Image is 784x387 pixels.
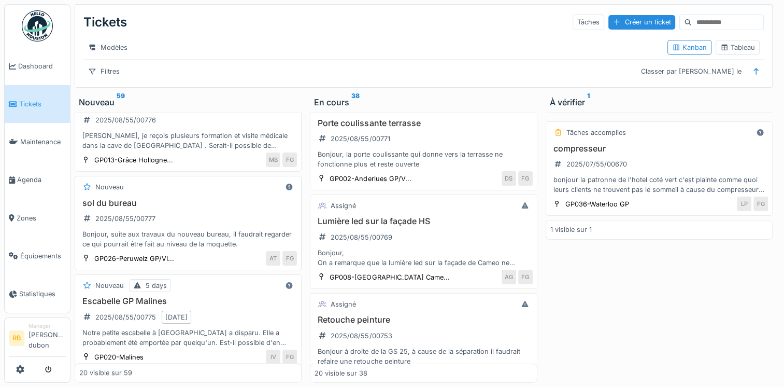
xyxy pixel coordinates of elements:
[282,251,297,266] div: FG
[28,322,66,354] li: [PERSON_NAME] dubon
[565,199,629,209] div: GP036-Waterloo GP
[315,368,367,378] div: 20 visible sur 38
[550,144,768,154] h3: compresseur
[550,175,768,195] div: bonjour la patronne de l'hotel coté vert c'est plainte comme quoi leurs clients ne trouvent pas l...
[502,270,516,284] div: AG
[266,350,280,364] div: IV
[331,331,392,341] div: 2025/08/55/00753
[83,9,127,36] div: Tickets
[314,96,533,108] div: En cours
[9,322,66,357] a: RB Manager[PERSON_NAME] dubon
[79,296,297,306] h3: Escabelle GP Malines
[315,118,532,128] h3: Porte coulissante terrasse
[95,214,155,224] div: 2025/08/55/00777
[94,155,173,165] div: GP013-Grâce Hollogne...
[672,43,707,52] div: Kanban
[266,153,280,167] div: MB
[518,171,533,186] div: FG
[753,197,768,211] div: FG
[79,368,132,378] div: 20 visible sur 59
[17,213,66,223] span: Zones
[282,350,297,364] div: FG
[566,159,627,169] div: 2025/07/55/00670
[5,47,70,85] a: Dashboard
[83,64,124,79] div: Filtres
[608,15,675,29] div: Créer un ticket
[315,315,532,325] h3: Retouche peinture
[5,85,70,123] a: Tickets
[331,232,392,242] div: 2025/08/55/00769
[282,153,297,167] div: FG
[315,149,532,169] div: Bonjour, la porte coulissante qui donne vers la terrasse ne fonctionne plus et reste ouverte
[117,96,125,108] sup: 59
[20,137,66,147] span: Maintenance
[315,347,532,366] div: Bonjour à droite de la GS 25, à cause de la séparation il faudrait refaire une retouche peinture
[351,96,360,108] sup: 38
[17,175,66,185] span: Agenda
[550,96,768,108] div: À vérifier
[18,61,66,71] span: Dashboard
[737,197,751,211] div: LP
[331,134,390,144] div: 2025/08/55/00771
[566,128,626,137] div: Tâches accomplies
[550,225,592,234] div: 1 visible sur 1
[330,174,411,184] div: GP002-Anderlues GP/V...
[20,251,66,261] span: Équipements
[165,312,188,322] div: [DATE]
[315,248,532,268] div: Bonjour, On a remarque que la lumière led sur la façade de Cameo ne fonctionne plus. Pouvez vous,...
[331,201,356,211] div: Assigné
[720,43,755,52] div: Tableau
[79,131,297,150] div: [PERSON_NAME], je reçois plusieurs formation et visite médicale dans la cave de [GEOGRAPHIC_DATA]...
[5,237,70,275] a: Équipements
[95,312,156,322] div: 2025/08/55/00775
[28,322,66,330] div: Manager
[5,123,70,161] a: Maintenance
[95,281,124,291] div: Nouveau
[5,275,70,313] a: Statistiques
[94,352,144,362] div: GP020-Malines
[19,99,66,109] span: Tickets
[5,199,70,237] a: Zones
[331,299,356,309] div: Assigné
[146,281,167,291] div: 5 days
[315,216,532,226] h3: Lumière led sur la façade HS
[79,96,297,108] div: Nouveau
[330,272,449,282] div: GP008-[GEOGRAPHIC_DATA] Came...
[5,161,70,199] a: Agenda
[83,40,132,55] div: Modèles
[79,198,297,208] h3: sol du bureau
[95,115,156,125] div: 2025/08/55/00776
[9,330,24,346] li: RB
[587,96,590,108] sup: 1
[518,270,533,284] div: FG
[95,182,124,192] div: Nouveau
[79,328,297,348] div: Notre petite escabelle à [GEOGRAPHIC_DATA] a disparu. Elle a probablement été emportée par quelqu...
[94,254,174,264] div: GP026-Peruwelz GP/VI...
[19,289,66,299] span: Statistiques
[573,15,604,30] div: Tâches
[266,251,280,266] div: AT
[22,10,53,42] img: Badge_color-CXgf-gQk.svg
[502,171,516,186] div: DS
[79,229,297,249] div: Bonjour, suite aux travaux du nouveau bureau, il faudrait regarder ce qui pourrait être fait au n...
[636,64,746,79] div: Classer par [PERSON_NAME] le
